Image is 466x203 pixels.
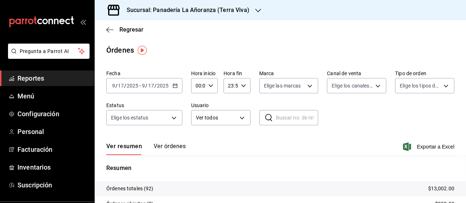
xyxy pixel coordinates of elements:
[115,83,118,89] span: /
[139,83,141,89] span: -
[20,48,78,55] span: Pregunta a Parrot AI
[404,142,454,151] button: Exportar a Excel
[106,143,186,155] div: navigation tabs
[332,82,373,89] span: Elige los canales de venta
[8,44,90,59] button: Pregunta a Parrot AI
[17,180,88,190] span: Suscripción
[17,109,88,119] span: Configuración
[17,91,88,101] span: Menú
[106,45,134,56] div: Órdenes
[17,162,88,172] span: Inventarios
[106,143,142,155] button: Ver resumen
[126,83,139,89] input: ----
[121,6,249,15] h3: Sucursal: Panadería La Añoranza (Terra Viva)
[154,143,186,155] button: Ver órdenes
[259,71,319,76] label: Marca
[106,26,143,33] button: Regresar
[119,26,143,33] span: Regresar
[111,114,148,121] span: Elige los estatus
[191,71,218,76] label: Hora inicio
[327,71,386,76] label: Canal de venta
[264,82,301,89] span: Elige las marcas
[191,103,250,108] label: Usuario
[106,185,154,192] p: Órdenes totales (92)
[17,73,88,83] span: Reportes
[17,127,88,137] span: Personal
[224,71,250,76] label: Hora fin
[118,83,124,89] input: --
[17,145,88,154] span: Facturación
[106,164,454,172] p: Resumen
[124,83,126,89] span: /
[148,83,154,89] input: --
[395,71,454,76] label: Tipo de orden
[428,185,454,192] p: $13,002.00
[80,19,86,25] button: open_drawer_menu
[106,103,182,108] label: Estatus
[106,71,182,76] label: Fecha
[400,82,441,89] span: Elige los tipos de orden
[154,83,157,89] span: /
[196,114,237,122] span: Ver todos
[157,83,169,89] input: ----
[5,53,90,60] a: Pregunta a Parrot AI
[145,83,147,89] span: /
[276,110,319,125] input: Buscar no. de referencia
[112,83,115,89] input: --
[142,83,145,89] input: --
[138,46,147,55] img: Tooltip marker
